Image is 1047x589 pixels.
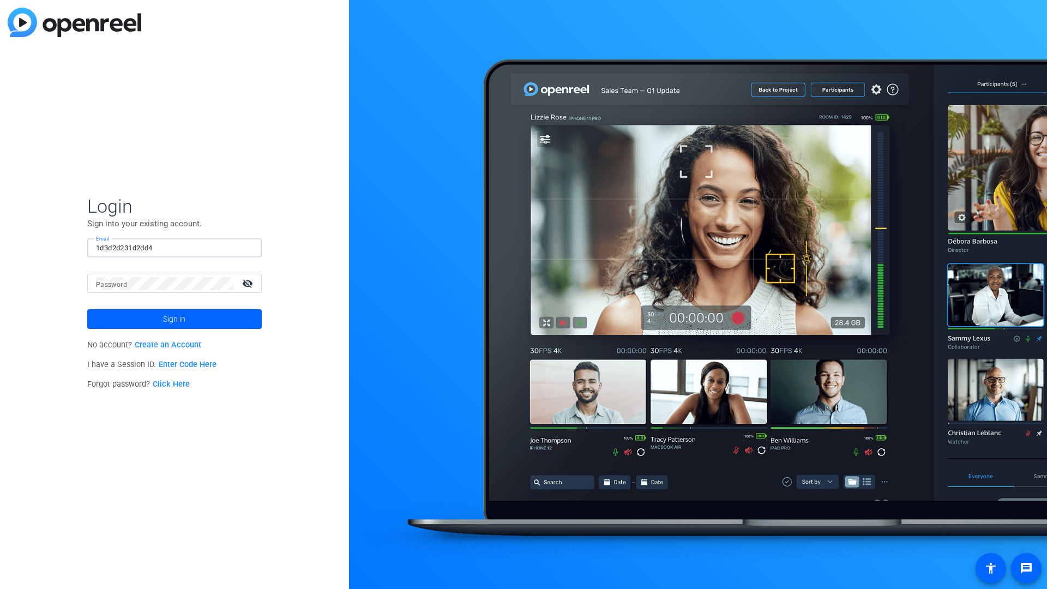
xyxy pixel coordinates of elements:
[8,8,141,37] img: blue-gradient.svg
[163,305,185,333] span: Sign in
[87,218,262,230] p: Sign into your existing account.
[984,562,997,575] mat-icon: accessibility
[87,340,201,350] span: No account?
[1020,562,1033,575] mat-icon: message
[96,281,127,289] mat-label: Password
[87,309,262,329] button: Sign in
[159,360,216,369] a: Enter Code Here
[87,195,262,218] span: Login
[96,236,110,242] mat-label: Email
[236,275,262,291] mat-icon: visibility_off
[153,380,190,389] a: Click Here
[87,380,190,389] span: Forgot password?
[96,242,253,255] input: Enter Email Address
[135,340,201,350] a: Create an Account
[87,360,216,369] span: I have a Session ID.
